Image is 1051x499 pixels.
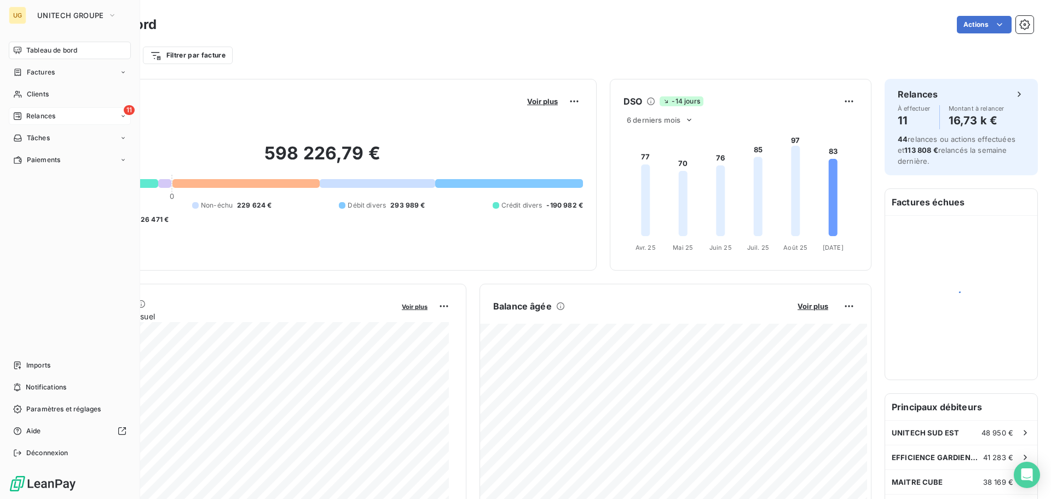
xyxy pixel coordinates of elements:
[898,112,931,129] h4: 11
[493,300,552,313] h6: Balance âgée
[957,16,1012,33] button: Actions
[201,200,233,210] span: Non-échu
[798,302,828,311] span: Voir plus
[9,7,26,24] div: UG
[892,478,943,486] span: MAITRE CUBE
[627,116,680,124] span: 6 derniers mois
[823,244,844,251] tspan: [DATE]
[949,105,1004,112] span: Montant à relancer
[660,96,703,106] span: -14 jours
[26,404,101,414] span: Paramètres et réglages
[636,244,656,251] tspan: Avr. 25
[981,428,1013,437] span: 48 950 €
[898,105,931,112] span: À effectuer
[402,303,428,311] span: Voir plus
[898,135,1015,165] span: relances ou actions effectuées et relancés la semaine dernière.
[949,112,1004,129] h4: 16,73 k €
[524,96,561,106] button: Voir plus
[27,133,50,143] span: Tâches
[9,475,77,492] img: Logo LeanPay
[501,200,542,210] span: Crédit divers
[27,67,55,77] span: Factures
[26,382,66,392] span: Notifications
[904,146,938,154] span: 113 808 €
[9,422,131,440] a: Aide
[898,135,908,144] span: 44
[673,244,693,251] tspan: Mai 25
[399,301,431,311] button: Voir plus
[62,311,394,322] span: Chiffre d'affaires mensuel
[709,244,732,251] tspan: Juin 25
[390,200,425,210] span: 293 989 €
[26,426,41,436] span: Aide
[348,200,386,210] span: Débit divers
[794,301,831,311] button: Voir plus
[783,244,807,251] tspan: Août 25
[26,448,68,458] span: Déconnexion
[143,47,233,64] button: Filtrer par facture
[27,155,60,165] span: Paiements
[27,89,49,99] span: Clients
[62,142,583,175] h2: 598 226,79 €
[26,45,77,55] span: Tableau de bord
[527,97,558,106] span: Voir plus
[1014,462,1040,488] div: Open Intercom Messenger
[892,428,959,437] span: UNITECH SUD EST
[983,478,1013,486] span: 38 169 €
[892,453,983,462] span: EFFICIENCE GARDIENNAGE
[26,360,50,370] span: Imports
[898,88,938,101] h6: Relances
[623,95,642,108] h6: DSO
[885,189,1037,215] h6: Factures échues
[747,244,769,251] tspan: Juil. 25
[137,215,169,225] span: -26 471 €
[26,111,55,121] span: Relances
[170,192,174,200] span: 0
[546,200,583,210] span: -190 982 €
[237,200,272,210] span: 229 624 €
[885,394,1037,420] h6: Principaux débiteurs
[37,11,103,20] span: UNITECH GROUPE
[983,453,1013,462] span: 41 283 €
[124,105,135,115] span: 11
